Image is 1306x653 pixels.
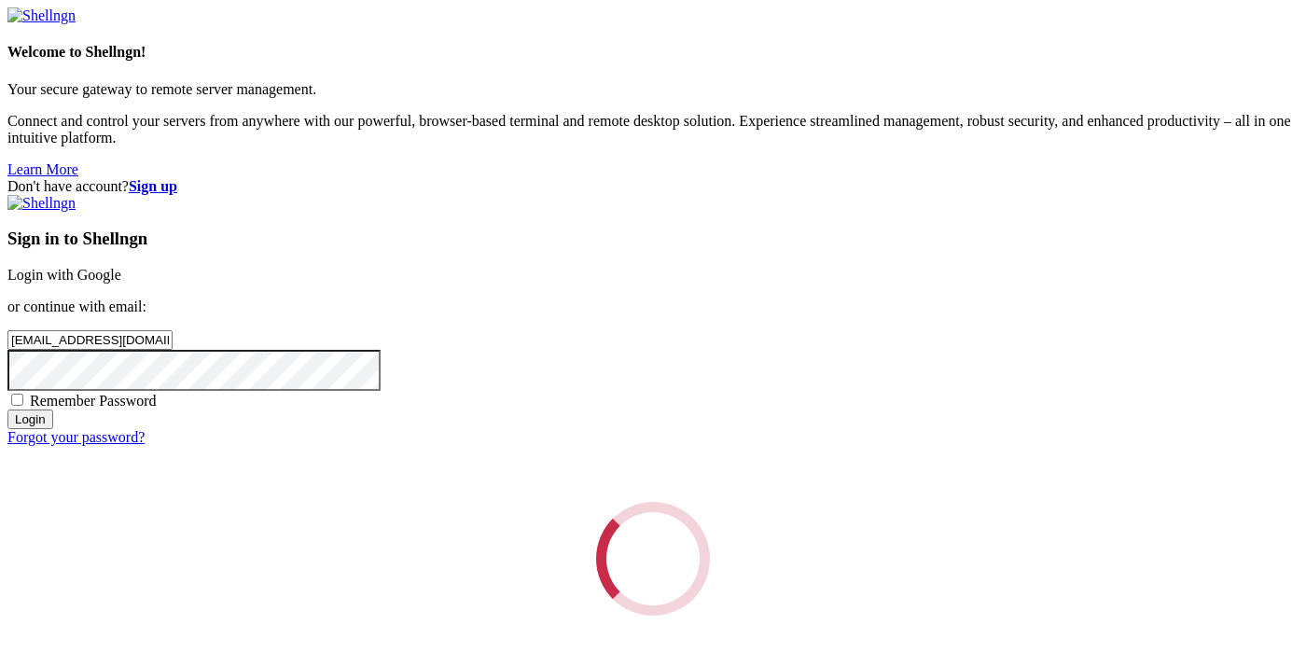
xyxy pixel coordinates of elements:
a: Login with Google [7,267,121,283]
a: Sign up [129,178,177,194]
span: Remember Password [30,393,157,409]
p: Your secure gateway to remote server management. [7,81,1299,98]
input: Email address [7,330,173,350]
a: Learn More [7,161,78,177]
div: Don't have account? [7,178,1299,195]
div: Loading... [577,482,729,635]
h4: Welcome to Shellngn! [7,44,1299,61]
h3: Sign in to Shellngn [7,229,1299,249]
p: or continue with email: [7,299,1299,315]
img: Shellngn [7,195,76,212]
input: Login [7,410,53,429]
img: Shellngn [7,7,76,24]
p: Connect and control your servers from anywhere with our powerful, browser-based terminal and remo... [7,113,1299,146]
input: Remember Password [11,394,23,406]
a: Forgot your password? [7,429,145,445]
